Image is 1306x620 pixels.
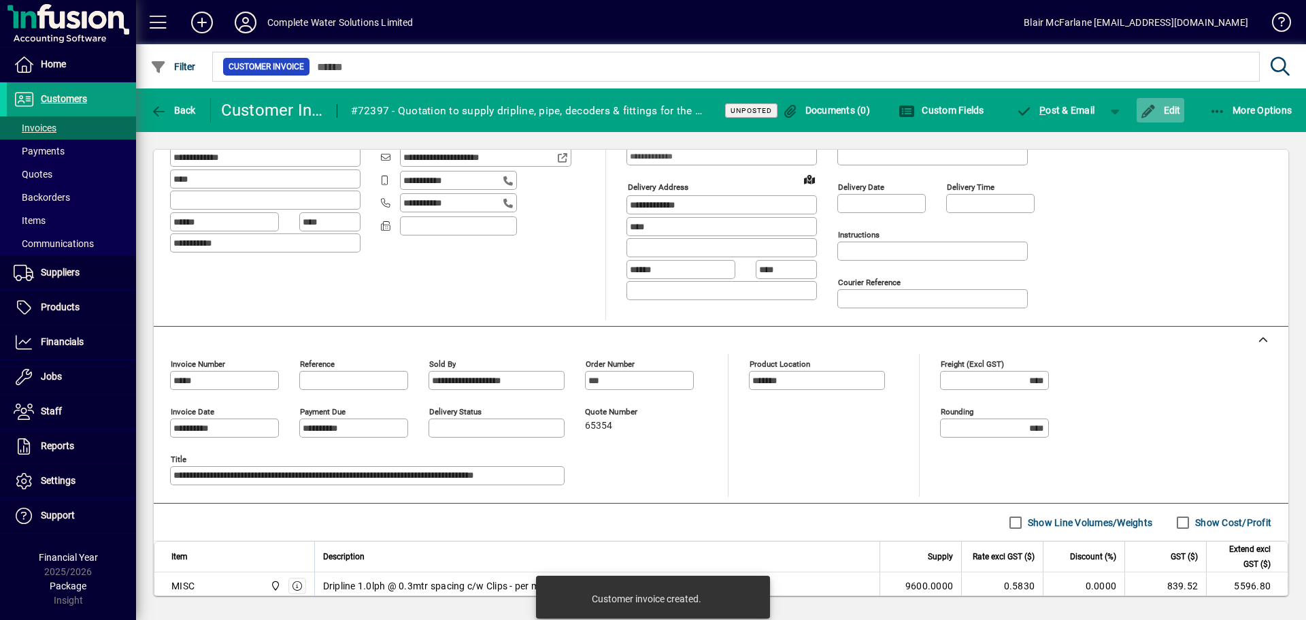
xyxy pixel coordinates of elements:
[136,98,211,123] app-page-header-button: Back
[7,325,136,359] a: Financials
[229,60,304,74] span: Customer Invoice
[1206,572,1288,600] td: 5596.80
[7,256,136,290] a: Suppliers
[300,359,335,369] mat-label: Reference
[941,359,1004,369] mat-label: Freight (excl GST)
[799,168,820,190] a: View on map
[39,552,98,563] span: Financial Year
[323,579,557,593] span: Dripline 1.0lph @ 0.3mtr spacing c/w Clips - per metre
[267,12,414,33] div: Complete Water Solutions Limited
[7,464,136,498] a: Settings
[150,61,196,72] span: Filter
[1124,572,1206,600] td: 839.52
[1137,98,1184,123] button: Edit
[778,98,873,123] button: Documents (0)
[429,359,456,369] mat-label: Sold by
[7,186,136,209] a: Backorders
[1140,105,1181,116] span: Edit
[14,146,65,157] span: Payments
[1262,3,1289,47] a: Knowledge Base
[41,336,84,347] span: Financials
[7,209,136,232] a: Items
[947,182,994,192] mat-label: Delivery time
[585,408,667,417] span: Quote number
[171,549,188,564] span: Item
[7,291,136,325] a: Products
[838,182,884,192] mat-label: Delivery date
[1016,105,1095,116] span: ost & Email
[7,140,136,163] a: Payments
[1043,572,1124,600] td: 0.0000
[731,106,772,115] span: Unposted
[970,579,1035,593] div: 0.5830
[429,407,482,417] mat-label: Delivery status
[50,581,86,591] span: Package
[300,407,346,417] mat-label: Payment due
[899,105,984,116] span: Custom Fields
[1070,549,1116,564] span: Discount (%)
[941,407,973,417] mat-label: Rounding
[1215,542,1271,572] span: Extend excl GST ($)
[14,215,46,226] span: Items
[7,499,136,533] a: Support
[7,163,136,186] a: Quotes
[14,123,56,133] span: Invoices
[224,10,267,35] button: Profile
[1209,105,1292,116] span: More Options
[147,54,199,79] button: Filter
[41,59,66,69] span: Home
[180,10,224,35] button: Add
[586,359,635,369] mat-label: Order number
[973,549,1035,564] span: Rate excl GST ($)
[147,98,199,123] button: Back
[1009,98,1102,123] button: Post & Email
[928,549,953,564] span: Supply
[41,267,80,278] span: Suppliers
[1192,516,1271,529] label: Show Cost/Profit
[41,93,87,104] span: Customers
[838,230,880,240] mat-label: Instructions
[750,359,810,369] mat-label: Product location
[1206,98,1296,123] button: More Options
[41,371,62,382] span: Jobs
[150,105,196,116] span: Back
[7,360,136,394] a: Jobs
[838,278,901,287] mat-label: Courier Reference
[171,455,186,464] mat-label: Title
[1024,12,1248,33] div: Blair McFarlane [EMAIL_ADDRESS][DOMAIN_NAME]
[7,395,136,429] a: Staff
[41,475,76,486] span: Settings
[7,429,136,463] a: Reports
[171,407,214,417] mat-label: Invoice date
[895,98,988,123] button: Custom Fields
[14,238,94,249] span: Communications
[7,48,136,82] a: Home
[267,578,282,593] span: Motueka
[585,421,612,431] span: 65354
[171,579,195,593] div: MISC
[592,592,701,606] div: Customer invoice created.
[351,100,709,122] div: #72397 - Quotation to supply dripline, pipe, decoders & fittings for the VBJ Block 2025 planting.
[41,406,62,417] span: Staff
[41,440,74,451] span: Reports
[1039,105,1045,116] span: P
[905,579,953,593] span: 9600.0000
[782,105,870,116] span: Documents (0)
[14,192,70,203] span: Backorders
[171,359,225,369] mat-label: Invoice number
[1171,549,1198,564] span: GST ($)
[41,301,80,312] span: Products
[14,169,52,180] span: Quotes
[221,99,323,121] div: Customer Invoice
[7,116,136,140] a: Invoices
[323,549,365,564] span: Description
[1025,516,1152,529] label: Show Line Volumes/Weights
[41,510,75,521] span: Support
[7,232,136,255] a: Communications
